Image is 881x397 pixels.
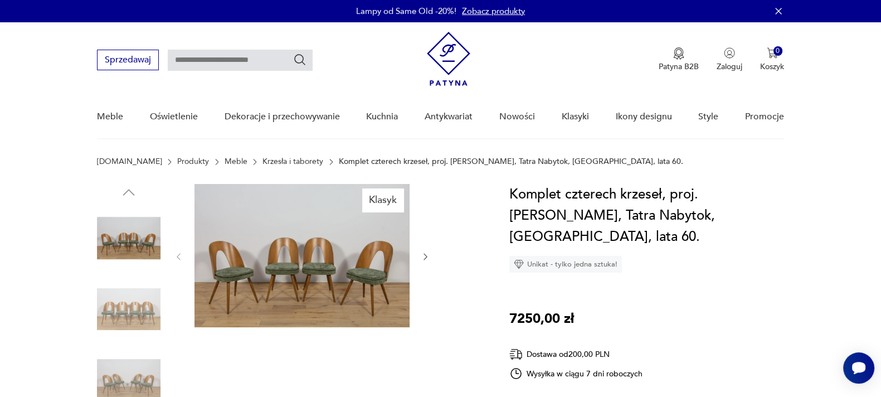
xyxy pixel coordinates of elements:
button: Zaloguj [717,47,742,72]
div: Klasyk [362,188,403,212]
div: Dostawa od 200,00 PLN [509,347,643,361]
a: Zobacz produkty [462,6,525,17]
button: Szukaj [293,53,306,66]
p: Patyna B2B [659,61,699,72]
button: Sprzedawaj [97,50,159,70]
a: Ikona medaluPatyna B2B [659,47,699,72]
a: Antykwariat [425,95,473,138]
button: 0Koszyk [760,47,784,72]
a: Ikony designu [615,95,671,138]
div: 0 [773,46,783,56]
a: Produkty [177,157,209,166]
p: Lampy od Same Old -20%! [356,6,456,17]
div: Unikat - tylko jedna sztuka! [509,256,622,273]
a: Promocje [745,95,784,138]
img: Zdjęcie produktu Komplet czterech krzeseł, proj. A. Suman, Tatra Nabytok, Czechosłowacja, lata 60. [194,184,410,327]
img: Ikonka użytkownika [724,47,735,59]
iframe: Smartsupp widget button [843,352,874,384]
h1: Komplet czterech krzeseł, proj. [PERSON_NAME], Tatra Nabytok, [GEOGRAPHIC_DATA], lata 60. [509,184,784,248]
p: Koszyk [760,61,784,72]
div: Wysyłka w ciągu 7 dni roboczych [509,367,643,380]
a: Style [698,95,718,138]
img: Ikona diamentu [514,259,524,269]
a: Meble [225,157,247,166]
a: Sprzedawaj [97,57,159,65]
img: Patyna - sklep z meblami i dekoracjami vintage [427,32,470,86]
img: Ikona medalu [673,47,684,60]
a: Klasyki [562,95,589,138]
a: Nowości [499,95,535,138]
a: Meble [97,95,123,138]
a: [DOMAIN_NAME] [97,157,162,166]
p: Zaloguj [717,61,742,72]
button: Patyna B2B [659,47,699,72]
a: Dekoracje i przechowywanie [225,95,340,138]
a: Krzesła i taborety [262,157,323,166]
a: Oświetlenie [150,95,198,138]
p: Komplet czterech krzeseł, proj. [PERSON_NAME], Tatra Nabytok, [GEOGRAPHIC_DATA], lata 60. [339,157,683,166]
p: 7250,00 zł [509,308,574,330]
img: Ikona dostawy [509,347,523,361]
img: Zdjęcie produktu Komplet czterech krzeseł, proj. A. Suman, Tatra Nabytok, Czechosłowacja, lata 60. [97,206,160,270]
a: Kuchnia [366,95,398,138]
img: Ikona koszyka [767,47,778,59]
img: Zdjęcie produktu Komplet czterech krzeseł, proj. A. Suman, Tatra Nabytok, Czechosłowacja, lata 60. [97,278,160,341]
